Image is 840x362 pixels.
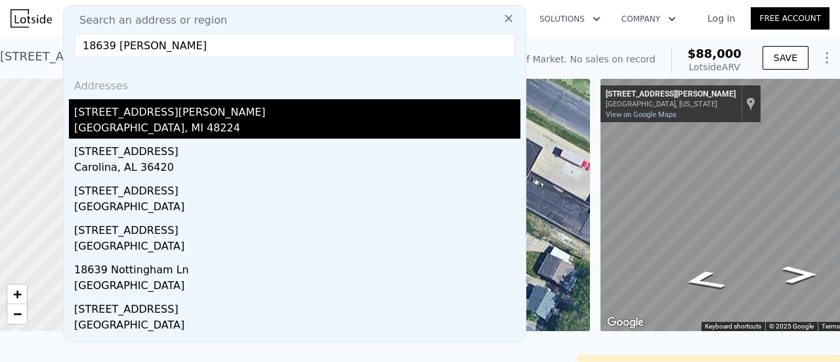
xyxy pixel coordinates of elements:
[74,278,520,296] div: [GEOGRAPHIC_DATA]
[13,286,22,302] span: +
[688,60,742,74] div: Lotside ARV
[705,322,761,331] button: Keyboard shortcuts
[604,314,647,331] a: Open this area in Google Maps (opens a new window)
[74,34,515,57] input: Enter an address, city, region, neighborhood or zip code
[822,323,840,330] a: Terms (opens in new tab)
[763,46,808,70] button: SAVE
[611,7,686,31] button: Company
[74,178,520,199] div: [STREET_ADDRESS]
[74,99,520,120] div: [STREET_ADDRESS][PERSON_NAME]
[516,53,655,66] div: Off Market. No sales on record
[74,160,520,178] div: Carolina, AL 36420
[606,110,677,119] a: View on Google Maps
[74,336,520,357] div: [STREET_ADDRESS]
[606,89,736,100] div: [STREET_ADDRESS][PERSON_NAME]
[74,199,520,217] div: [GEOGRAPHIC_DATA]
[7,284,27,304] a: Zoom in
[74,139,520,160] div: [STREET_ADDRESS]
[688,47,742,60] span: $88,000
[74,120,520,139] div: [GEOGRAPHIC_DATA], MI 48224
[751,7,829,30] a: Free Account
[769,323,814,330] span: © 2025 Google
[692,12,751,25] a: Log In
[768,261,833,288] path: Go Southwest, Kelly Rd
[74,238,520,257] div: [GEOGRAPHIC_DATA]
[604,314,647,331] img: Google
[746,97,755,111] a: Show location on map
[69,68,520,99] div: Addresses
[74,296,520,317] div: [STREET_ADDRESS]
[664,266,744,296] path: Go Northeast, Kelly Rd
[74,217,520,238] div: [STREET_ADDRESS]
[13,305,22,322] span: −
[529,7,611,31] button: Solutions
[74,257,520,278] div: 18639 Nottingham Ln
[69,12,227,28] span: Search an address or region
[814,45,840,71] button: Show Options
[7,304,27,324] a: Zoom out
[74,317,520,336] div: [GEOGRAPHIC_DATA]
[10,9,52,28] img: Lotside
[606,100,736,108] div: [GEOGRAPHIC_DATA], [US_STATE]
